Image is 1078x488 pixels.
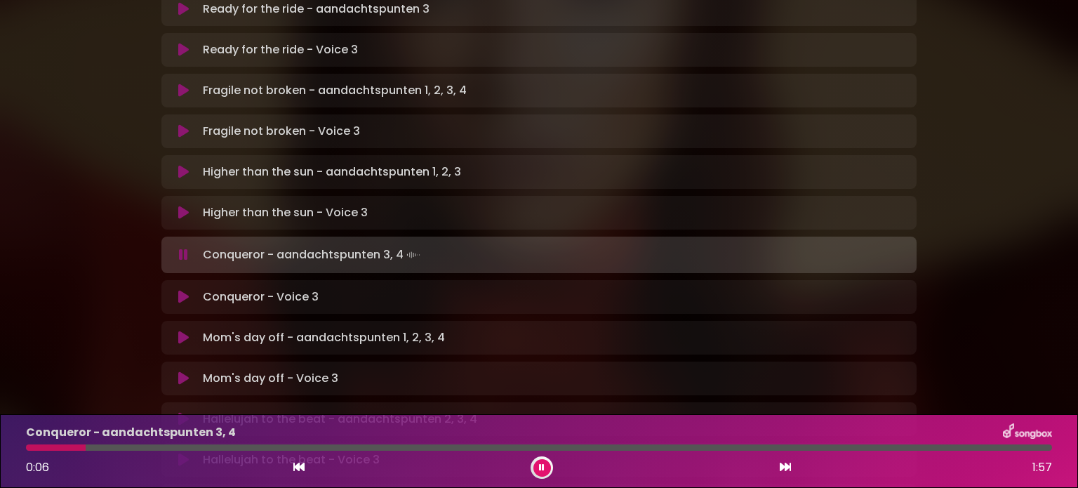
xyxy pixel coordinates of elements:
[404,245,423,265] img: waveform4.gif
[203,123,360,140] p: Fragile not broken - Voice 3
[26,424,236,441] p: Conqueror - aandachtspunten 3, 4
[203,41,358,58] p: Ready for the ride - Voice 3
[203,82,467,99] p: Fragile not broken - aandachtspunten 1, 2, 3, 4
[1003,423,1052,442] img: songbox-logo-white.png
[203,204,368,221] p: Higher than the sun - Voice 3
[26,459,49,475] span: 0:06
[203,329,445,346] p: Mom's day off - aandachtspunten 1, 2, 3, 4
[203,289,319,305] p: Conqueror - Voice 3
[203,370,338,387] p: Mom's day off - Voice 3
[203,411,477,428] p: Hallelujah to the beat - aandachtspunten 2, 3, 4
[203,164,461,180] p: Higher than the sun - aandachtspunten 1, 2, 3
[203,245,423,265] p: Conqueror - aandachtspunten 3, 4
[203,1,430,18] p: Ready for the ride - aandachtspunten 3
[1032,459,1052,476] span: 1:57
